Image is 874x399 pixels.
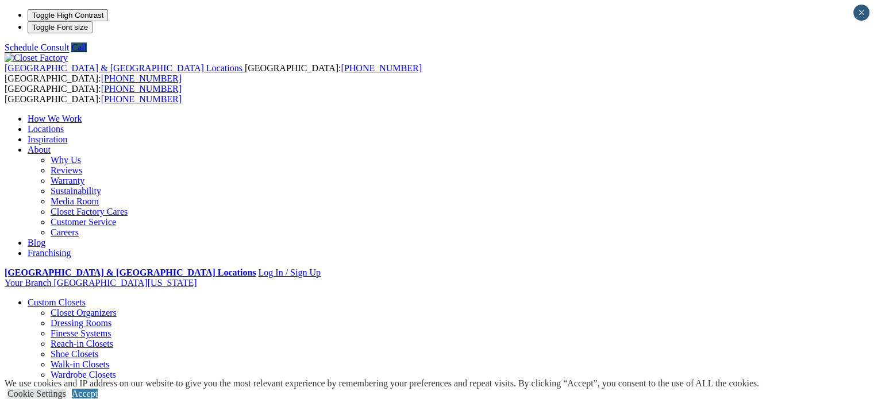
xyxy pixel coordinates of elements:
div: We use cookies and IP address on our website to give you the most relevant experience by remember... [5,378,759,389]
a: Reach-in Closets [51,339,113,348]
a: Sustainability [51,186,101,196]
a: [PHONE_NUMBER] [101,84,182,94]
a: [GEOGRAPHIC_DATA] & [GEOGRAPHIC_DATA] Locations [5,63,245,73]
a: [PHONE_NUMBER] [101,73,182,83]
button: Close [853,5,869,21]
span: [GEOGRAPHIC_DATA]: [GEOGRAPHIC_DATA]: [5,63,422,83]
span: [GEOGRAPHIC_DATA][US_STATE] [53,278,197,288]
a: How We Work [28,114,82,123]
button: Toggle High Contrast [28,9,108,21]
button: Toggle Font size [28,21,93,33]
a: Inspiration [28,134,67,144]
a: Finesse Systems [51,328,111,338]
a: Call [71,42,87,52]
a: Why Us [51,155,81,165]
span: Toggle High Contrast [32,11,103,20]
span: Your Branch [5,278,51,288]
a: Cookie Settings [7,389,66,398]
a: Wardrobe Closets [51,370,116,379]
a: Careers [51,227,79,237]
a: Blog [28,238,45,247]
img: Closet Factory [5,53,68,63]
span: [GEOGRAPHIC_DATA]: [GEOGRAPHIC_DATA]: [5,84,182,104]
a: Reviews [51,165,82,175]
a: Custom Closets [28,297,86,307]
a: Customer Service [51,217,116,227]
a: Warranty [51,176,84,185]
a: Shoe Closets [51,349,98,359]
a: Media Room [51,196,99,206]
a: Locations [28,124,64,134]
a: [GEOGRAPHIC_DATA] & [GEOGRAPHIC_DATA] Locations [5,268,256,277]
a: About [28,145,51,154]
a: Accept [72,389,98,398]
span: [GEOGRAPHIC_DATA] & [GEOGRAPHIC_DATA] Locations [5,63,242,73]
a: Closet Organizers [51,308,117,317]
a: Schedule Consult [5,42,69,52]
span: Toggle Font size [32,23,88,32]
a: Walk-in Closets [51,359,109,369]
a: Your Branch [GEOGRAPHIC_DATA][US_STATE] [5,278,197,288]
a: Dressing Rooms [51,318,111,328]
a: Closet Factory Cares [51,207,128,216]
a: Franchising [28,248,71,258]
a: [PHONE_NUMBER] [101,94,182,104]
a: Log In / Sign Up [258,268,320,277]
a: [PHONE_NUMBER] [341,63,421,73]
